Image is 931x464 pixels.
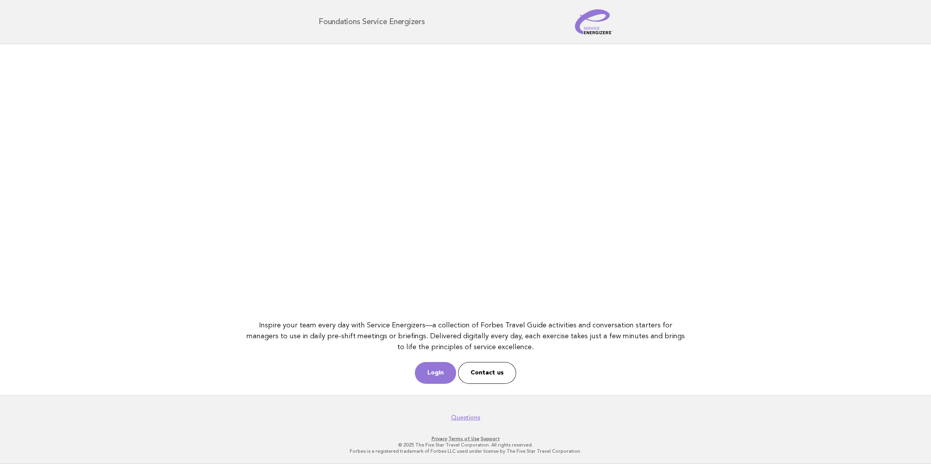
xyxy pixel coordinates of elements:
p: Forbes is a registered trademark of Forbes LLC used under license by The Five Star Travel Corpora... [227,448,704,454]
a: Terms of Use [448,436,480,441]
h1: Foundations Service Energizers [319,18,425,26]
p: Inspire your team every day with Service Energizers—a collection of Forbes Travel Guide activitie... [242,320,689,353]
a: Login [415,362,456,384]
a: Privacy [432,436,447,441]
p: · · [227,436,704,442]
a: Contact us [458,362,516,384]
iframe: YouTube video player [242,56,689,307]
a: Support [481,436,500,441]
p: © 2025 The Five Star Travel Corporation. All rights reserved. [227,442,704,448]
img: Service Energizers [575,9,612,34]
a: Questions [451,414,480,422]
